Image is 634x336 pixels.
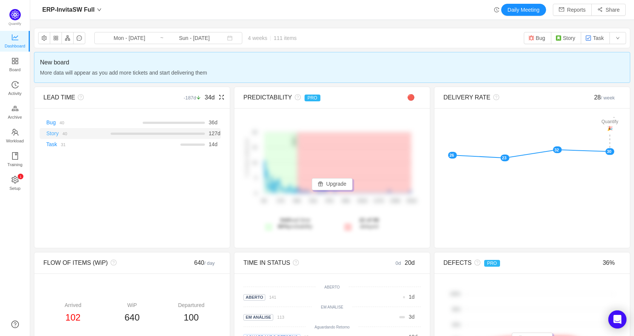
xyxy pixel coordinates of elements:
span: Workload [6,133,24,148]
span: Activity [8,86,22,101]
tspan: 51d [309,199,317,204]
small: -187d [184,95,205,101]
button: icon: mailReports [553,4,592,16]
div: PREDICTABILITY [243,93,377,102]
span: New board [40,58,624,67]
i: icon: book [11,152,19,160]
tspan: 151d [406,199,417,204]
tspan: 34d [293,199,300,204]
strong: 34d [280,217,289,223]
button: icon: giftUpgrade [312,178,352,190]
img: story.svg [556,35,562,41]
small: ABERTO [325,285,340,289]
tspan: 20 [252,130,257,134]
span: 36% [603,260,615,266]
tspan: 134d [390,199,400,204]
button: icon: appstore [50,32,62,44]
small: 141 [269,295,276,299]
tspan: 117d [374,199,384,204]
span: Board [9,62,21,77]
span: Dashboard [5,38,25,53]
span: Aberto [243,294,265,301]
small: 0d [395,260,405,266]
span: Em Análise [243,314,273,321]
a: icon: settingSetup [11,176,19,191]
tspan: 0 [255,191,257,195]
strong: 22 of 89 [359,217,379,223]
span: 20d [405,260,415,266]
span: d [209,130,220,136]
small: 40 [60,121,64,125]
span: 102 [65,312,80,322]
i: icon: calendar [227,35,232,41]
a: 40 [56,119,64,125]
div: DEFECTS [443,258,577,267]
button: Story [551,32,582,44]
img: 10303 [528,35,534,41]
tspan: 67d [326,199,333,204]
tspan: 17d [277,199,284,204]
i: icon: setting [11,176,19,183]
i: icon: history [11,81,19,89]
text: # of items delivered [245,139,249,177]
button: icon: down [609,32,626,44]
div: FLOW OF ITEMS (WiP) [43,258,177,267]
a: 141 [265,294,276,300]
a: Activity [11,81,19,96]
div: Arrived [43,301,103,309]
span: LEAD TIME [43,94,75,101]
i: icon: gold [11,105,19,112]
input: End date [164,34,225,42]
button: icon: share-altShare [591,4,626,16]
small: 31 [61,142,65,147]
div: 640 [177,258,221,267]
a: Dashboard [11,34,19,49]
small: / day [204,260,215,266]
span: 34d [205,94,215,101]
i: icon: fullscreen [215,94,225,100]
tspan: 5 [255,176,257,180]
button: icon: setting [38,32,50,44]
span: More data will appear as you add more tickets and start delivering them [40,69,624,77]
div: DELIVERY RATE [443,93,577,102]
span: probability [278,223,312,229]
span: Archive [8,110,22,125]
sup: 1 [18,174,23,179]
div: Started using Quantify 🎉 [600,104,620,134]
i: icon: team [11,128,19,136]
button: Daily Meeting [501,4,546,16]
span: 1 [409,294,412,300]
span: 100 [184,312,199,322]
div: Open Intercom Messenger [608,310,626,328]
small: Aguardando Retorno [315,325,350,329]
a: 113 [273,314,284,320]
a: Workload [11,129,19,144]
a: Story [46,130,59,136]
tspan: 80% [452,307,460,312]
small: 113 [277,315,284,319]
img: 10318 [585,35,591,41]
a: 40 [58,130,67,136]
i: icon: line-chart [11,34,19,41]
div: WiP [103,301,162,309]
a: Training [11,153,19,168]
span: d [409,314,415,320]
a: Board [11,58,19,73]
span: 3 [409,314,412,320]
small: EM ANÁLISE [321,305,343,309]
span: 🔴 [407,94,415,101]
i: icon: question-circle [290,260,299,266]
a: icon: question-circle [11,321,19,328]
tspan: 60% [452,322,460,327]
span: 14 [209,141,215,147]
div: Departured [162,301,221,309]
tspan: 0d [262,199,266,204]
span: d [209,119,217,125]
span: ERP-InvitaSW Full [42,4,95,16]
span: delayed [359,217,379,229]
i: icon: question-circle [75,94,84,100]
span: 28 [594,94,615,101]
button: Task [581,32,610,44]
span: PRO [305,95,320,101]
a: 31 [57,141,65,147]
